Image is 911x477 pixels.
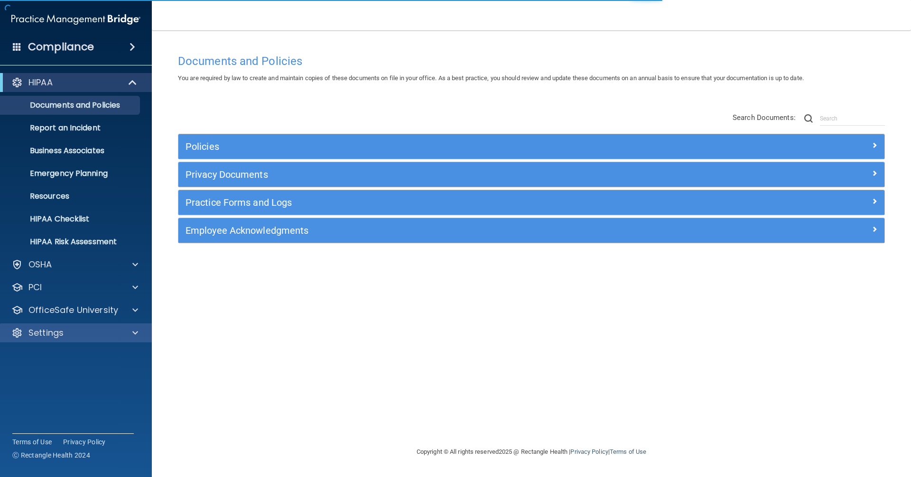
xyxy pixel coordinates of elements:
[804,114,813,123] img: ic-search.3b580494.png
[186,167,877,182] a: Privacy Documents
[186,141,701,152] h5: Policies
[11,259,138,270] a: OSHA
[570,448,608,455] a: Privacy Policy
[28,282,42,293] p: PCI
[6,214,136,224] p: HIPAA Checklist
[6,192,136,201] p: Resources
[186,195,877,210] a: Practice Forms and Logs
[6,169,136,178] p: Emergency Planning
[11,327,138,339] a: Settings
[186,139,877,154] a: Policies
[28,327,64,339] p: Settings
[6,123,136,133] p: Report an Incident
[186,197,701,208] h5: Practice Forms and Logs
[12,437,52,447] a: Terms of Use
[6,237,136,247] p: HIPAA Risk Assessment
[186,225,701,236] h5: Employee Acknowledgments
[6,101,136,110] p: Documents and Policies
[12,450,90,460] span: Ⓒ Rectangle Health 2024
[820,111,885,126] input: Search
[11,10,140,29] img: PMB logo
[610,448,646,455] a: Terms of Use
[11,304,138,316] a: OfficeSafe University
[28,77,53,88] p: HIPAA
[733,113,796,122] span: Search Documents:
[11,282,138,293] a: PCI
[186,169,701,180] h5: Privacy Documents
[28,40,94,54] h4: Compliance
[63,437,106,447] a: Privacy Policy
[28,304,118,316] p: OfficeSafe University
[28,259,52,270] p: OSHA
[358,437,705,467] div: Copyright © All rights reserved 2025 @ Rectangle Health | |
[6,146,136,156] p: Business Associates
[178,74,804,82] span: You are required by law to create and maintain copies of these documents on file in your office. ...
[178,55,885,67] h4: Documents and Policies
[11,77,138,88] a: HIPAA
[186,223,877,238] a: Employee Acknowledgments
